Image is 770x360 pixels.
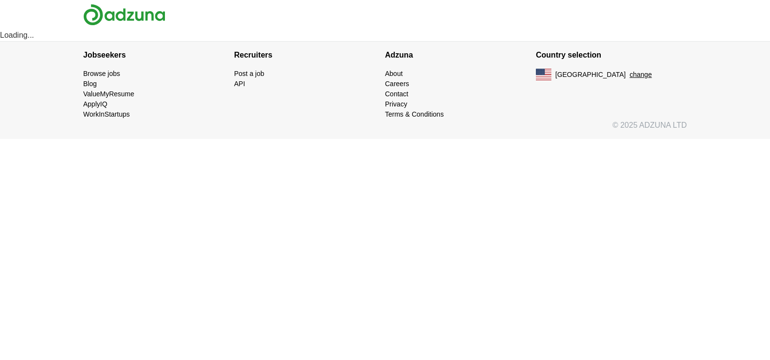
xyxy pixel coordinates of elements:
[385,100,407,108] a: Privacy
[385,80,409,88] a: Careers
[234,80,245,88] a: API
[630,70,652,80] button: change
[555,70,626,80] span: [GEOGRAPHIC_DATA]
[234,70,264,77] a: Post a job
[83,4,165,26] img: Adzuna logo
[385,70,403,77] a: About
[83,110,130,118] a: WorkInStartups
[536,42,687,69] h4: Country selection
[536,69,551,80] img: US flag
[83,70,120,77] a: Browse jobs
[83,100,107,108] a: ApplyIQ
[83,90,134,98] a: ValueMyResume
[385,90,408,98] a: Contact
[75,120,695,139] div: © 2025 ADZUNA LTD
[385,110,444,118] a: Terms & Conditions
[83,80,97,88] a: Blog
